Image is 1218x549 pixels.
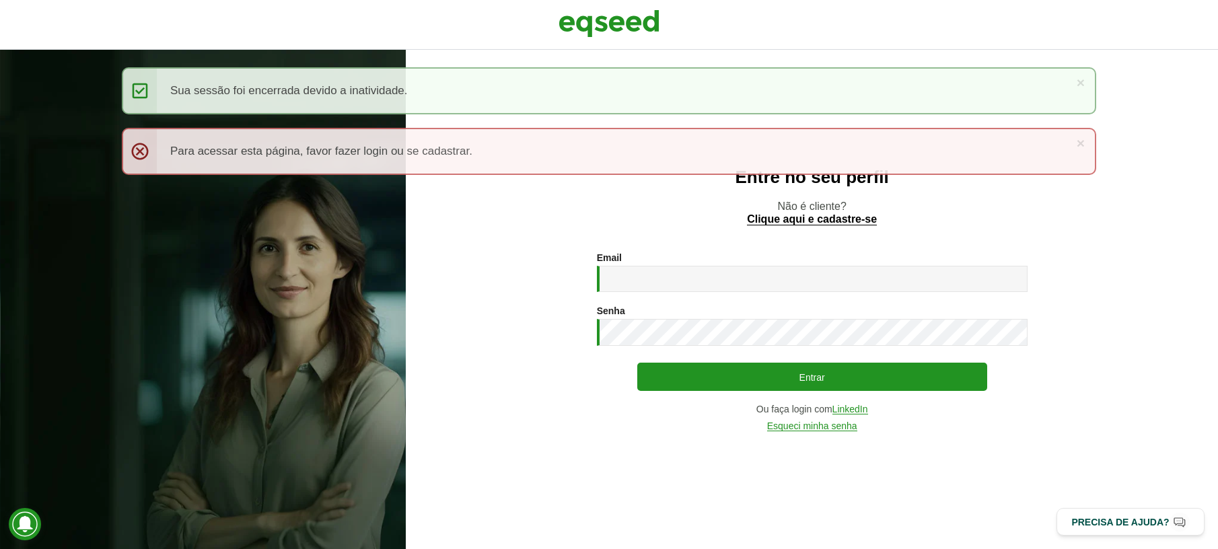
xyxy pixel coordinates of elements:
[637,363,987,391] button: Entrar
[767,421,857,431] a: Esqueci minha senha
[1077,75,1085,89] a: ×
[122,128,1096,175] div: Para acessar esta página, favor fazer login ou se cadastrar.
[597,404,1028,414] div: Ou faça login com
[122,67,1096,114] div: Sua sessão foi encerrada devido a inatividade.
[559,7,659,40] img: EqSeed Logo
[747,214,877,225] a: Clique aqui e cadastre-se
[597,306,625,316] label: Senha
[832,404,868,414] a: LinkedIn
[1077,136,1085,150] a: ×
[597,253,622,262] label: Email
[433,200,1191,225] p: Não é cliente?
